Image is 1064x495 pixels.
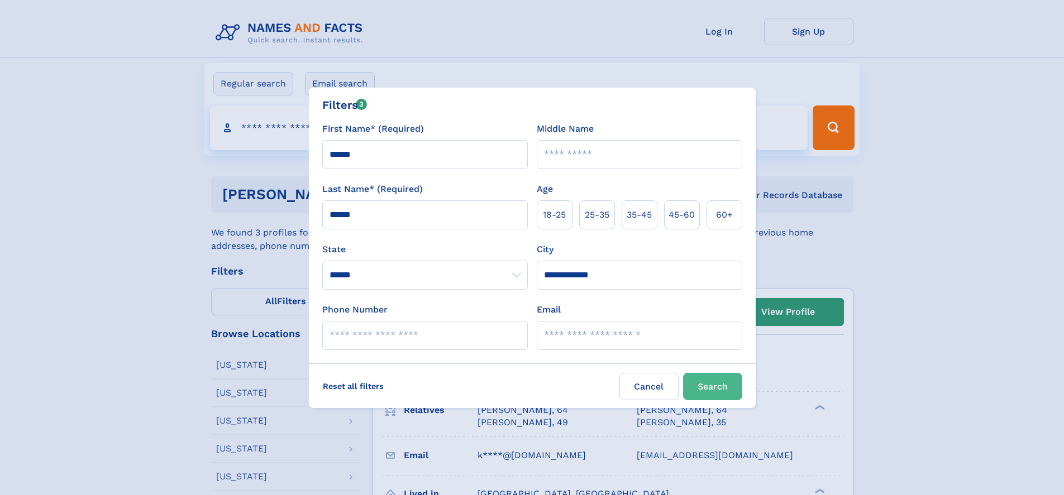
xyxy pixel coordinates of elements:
label: First Name* (Required) [322,122,424,136]
label: Last Name* (Required) [322,182,423,196]
label: Age [537,182,553,196]
span: 25‑35 [585,208,609,222]
label: Phone Number [322,303,388,316]
button: Search [683,373,742,400]
span: 35‑45 [627,208,652,222]
div: Filters [322,97,368,113]
label: City [537,243,554,256]
label: Email [537,303,561,316]
label: Cancel [619,373,679,400]
span: 45‑60 [669,208,695,222]
label: State [322,243,528,256]
label: Middle Name [537,122,594,136]
span: 60+ [716,208,733,222]
span: 18‑25 [543,208,566,222]
label: Reset all filters [316,373,391,400]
